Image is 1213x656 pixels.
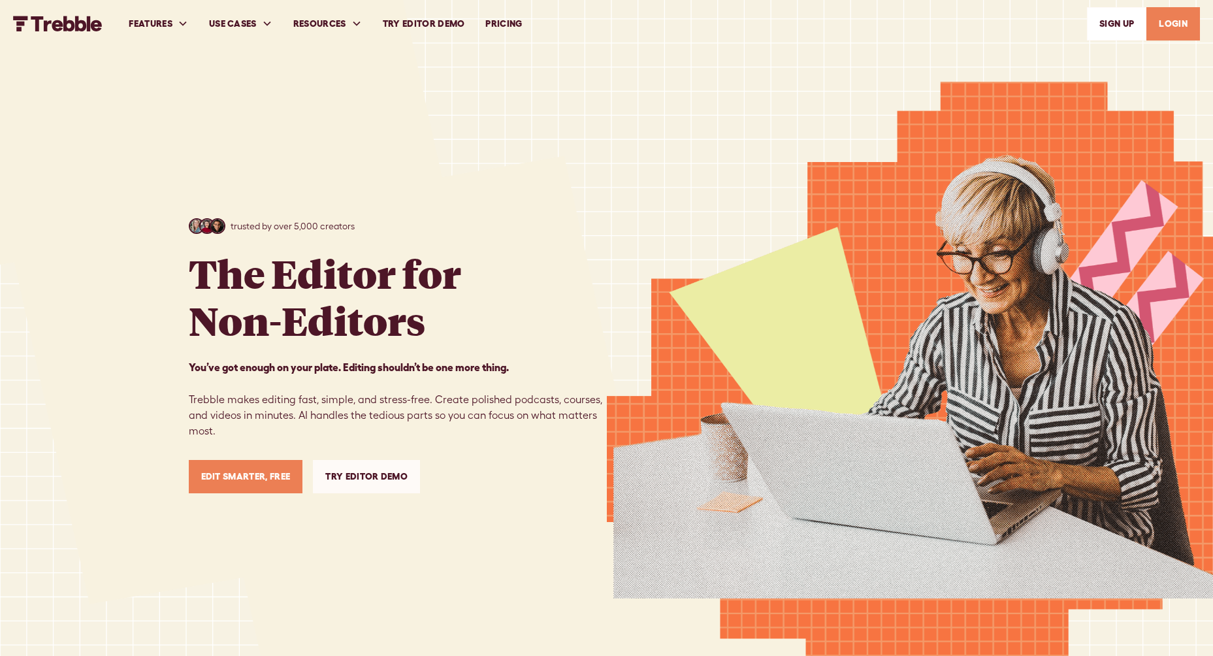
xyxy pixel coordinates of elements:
[13,16,103,31] img: Trebble FM Logo
[129,17,172,31] div: FEATURES
[199,1,283,46] div: USE CASES
[189,460,303,493] a: Edit Smarter, Free
[209,17,257,31] div: USE CASES
[1146,7,1200,41] a: LOGIN
[231,220,355,233] p: trusted by over 5,000 creators
[189,359,607,439] p: Trebble makes editing fast, simple, and stress-free. Create polished podcasts, courses, and video...
[293,17,346,31] div: RESOURCES
[189,250,461,344] h1: The Editor for Non-Editors
[372,1,476,46] a: Try Editor Demo
[283,1,372,46] div: RESOURCES
[1087,7,1146,41] a: SIGn UP
[189,361,509,373] strong: You’ve got enough on your plate. Editing shouldn’t be one more thing. ‍
[13,16,103,31] a: home
[475,1,532,46] a: PRICING
[118,1,199,46] div: FEATURES
[313,460,420,493] a: Try Editor Demo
